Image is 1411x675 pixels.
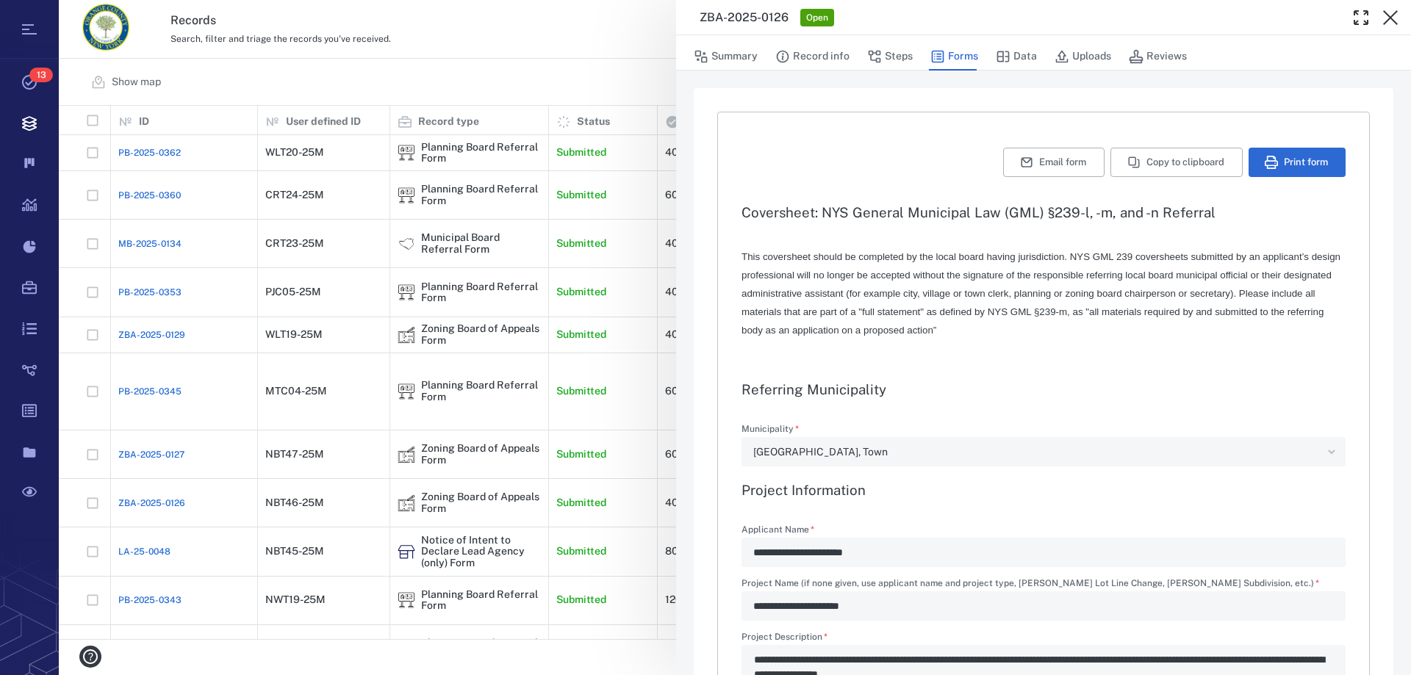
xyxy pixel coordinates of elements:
[742,632,1346,645] label: Project Description
[694,43,758,71] button: Summary
[742,380,1346,398] h3: Referring Municipality
[742,251,1340,336] span: This coversheet should be completed by the local board having jurisdiction. NYS GML 239 covershee...
[753,444,1322,461] div: [GEOGRAPHIC_DATA], Town
[33,10,63,24] span: Help
[742,437,1346,466] div: Municipality
[1110,148,1243,177] button: Copy to clipboard
[742,579,1346,591] label: Project Name (if none given, use applicant name and project type, [PERSON_NAME] Lot Line Change, ...
[29,68,53,82] span: 13
[996,43,1037,71] button: Data
[1376,3,1405,32] button: Close
[742,538,1346,567] div: Applicant Name
[742,425,1346,437] label: Municipality
[742,525,1346,538] label: Applicant Name
[1346,3,1376,32] button: Toggle Fullscreen
[742,481,1346,499] h3: Project Information
[867,43,913,71] button: Steps
[1003,148,1105,177] button: Email form
[742,203,1346,221] h3: Coversheet: NYS General Municipal Law (GML) §239-l, -m, and -n Referral
[1129,43,1187,71] button: Reviews
[1055,43,1111,71] button: Uploads
[803,12,831,24] span: Open
[775,43,850,71] button: Record info
[930,43,978,71] button: Forms
[742,591,1346,621] div: Project Name (if none given, use applicant name and project type, e.g. Smith Lot Line Change, Jon...
[700,9,789,26] h3: ZBA-2025-0126
[1249,148,1346,177] button: Print form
